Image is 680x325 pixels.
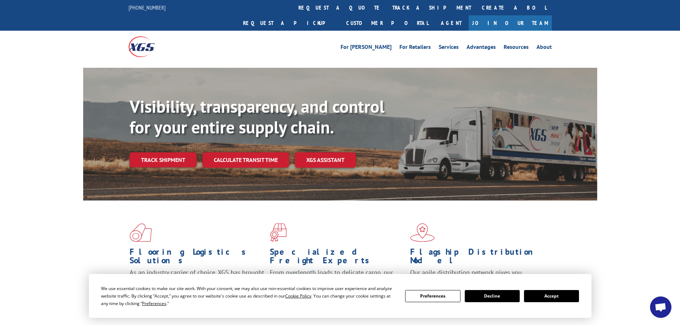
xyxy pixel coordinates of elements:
[238,15,341,31] a: Request a pickup
[504,44,529,52] a: Resources
[202,152,289,168] a: Calculate transit time
[341,15,434,31] a: Customer Portal
[465,290,520,302] button: Decline
[537,44,552,52] a: About
[270,248,405,268] h1: Specialized Freight Experts
[434,15,469,31] a: Agent
[101,285,397,307] div: We use essential cookies to make our site work. With your consent, we may also use non-essential ...
[89,274,591,318] div: Cookie Consent Prompt
[410,268,542,285] span: Our agile distribution network gives you nationwide inventory management on demand.
[130,95,384,138] b: Visibility, transparency, and control for your entire supply chain.
[270,223,287,242] img: xgs-icon-focused-on-flooring-red
[650,296,671,318] div: Open chat
[469,15,552,31] a: Join Our Team
[405,290,460,302] button: Preferences
[410,223,435,242] img: xgs-icon-flagship-distribution-model-red
[341,44,392,52] a: For [PERSON_NAME]
[410,248,545,268] h1: Flagship Distribution Model
[285,293,311,299] span: Cookie Policy
[467,44,496,52] a: Advantages
[399,44,431,52] a: For Retailers
[270,268,405,300] p: From overlength loads to delicate cargo, our experienced staff knows the best way to move your fr...
[524,290,579,302] button: Accept
[130,223,152,242] img: xgs-icon-total-supply-chain-intelligence-red
[295,152,356,168] a: XGS ASSISTANT
[130,248,265,268] h1: Flooring Logistics Solutions
[130,152,197,167] a: Track shipment
[439,44,459,52] a: Services
[130,268,264,294] span: As an industry carrier of choice, XGS has brought innovation and dedication to flooring logistics...
[142,300,166,306] span: Preferences
[129,4,166,11] a: [PHONE_NUMBER]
